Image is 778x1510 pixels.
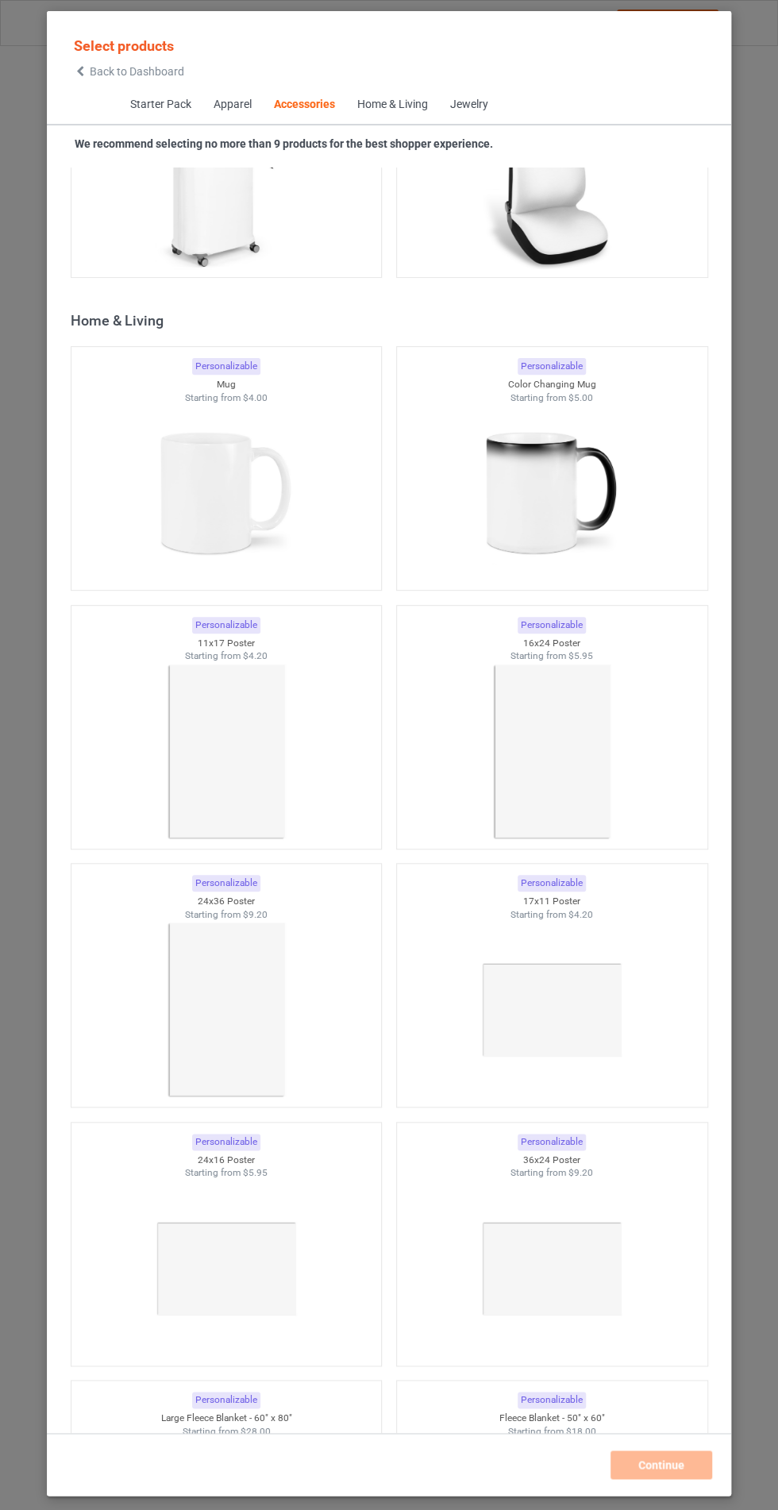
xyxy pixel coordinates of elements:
[71,649,382,663] div: Starting from
[397,378,707,391] div: Color Changing Mug
[243,1167,268,1178] span: $5.95
[356,97,427,113] div: Home & Living
[71,637,382,650] div: 11x17 Poster
[155,1180,297,1358] img: regular.jpg
[71,311,715,329] div: Home & Living
[568,1167,593,1178] span: $9.20
[449,97,487,113] div: Jewelry
[155,404,297,582] img: regular.jpg
[397,391,707,405] div: Starting from
[71,895,382,908] div: 24x36 Poster
[480,91,622,269] img: regular.jpg
[518,1134,586,1150] div: Personalizable
[243,909,268,920] span: $9.20
[518,1392,586,1408] div: Personalizable
[397,649,707,663] div: Starting from
[568,650,593,661] span: $5.95
[480,404,622,582] img: regular.jpg
[273,97,334,113] div: Accessories
[90,65,184,78] span: Back to Dashboard
[568,909,593,920] span: $4.20
[518,358,586,375] div: Personalizable
[480,1180,622,1358] img: regular.jpg
[213,97,251,113] div: Apparel
[71,378,382,391] div: Mug
[71,1425,382,1439] div: Starting from
[155,663,297,841] img: regular.jpg
[192,358,260,375] div: Personalizable
[397,908,707,922] div: Starting from
[71,908,382,922] div: Starting from
[397,637,707,650] div: 16x24 Poster
[568,392,593,403] span: $5.00
[192,1134,260,1150] div: Personalizable
[518,875,586,892] div: Personalizable
[118,86,202,124] span: Starter Pack
[71,1166,382,1180] div: Starting from
[192,617,260,634] div: Personalizable
[480,921,622,1099] img: regular.jpg
[397,895,707,908] div: 17x11 Poster
[243,392,268,403] span: $4.00
[243,650,268,661] span: $4.20
[240,1426,270,1437] span: $28.00
[566,1426,596,1437] span: $18.00
[480,663,622,841] img: regular.jpg
[518,617,586,634] div: Personalizable
[397,1412,707,1425] div: Fleece Blanket - 50" x 60"
[71,1412,382,1425] div: Large Fleece Blanket - 60" x 80"
[71,1154,382,1167] div: 24x16 Poster
[71,391,382,405] div: Starting from
[397,1425,707,1439] div: Starting from
[397,1154,707,1167] div: 36x24 Poster
[192,1392,260,1408] div: Personalizable
[75,137,493,150] strong: We recommend selecting no more than 9 products for the best shopper experience.
[74,37,174,54] span: Select products
[192,875,260,892] div: Personalizable
[155,91,297,269] img: regular.jpg
[155,921,297,1099] img: regular.jpg
[397,1166,707,1180] div: Starting from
